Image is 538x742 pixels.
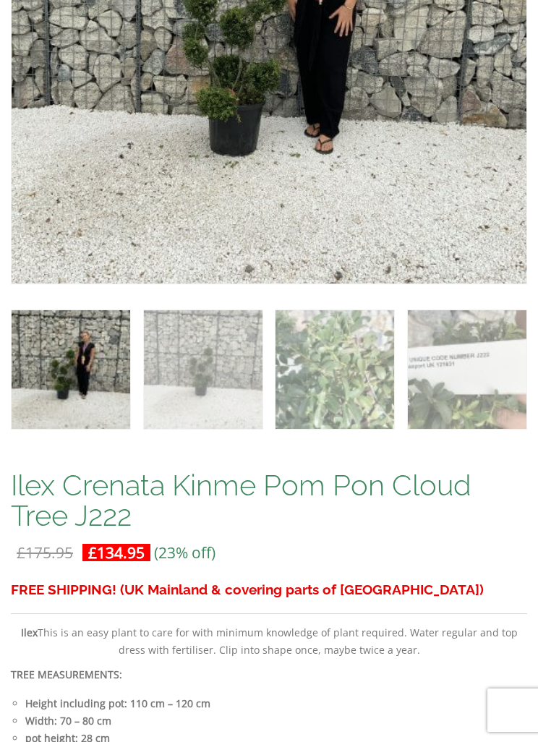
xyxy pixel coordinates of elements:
strong: Width: 70 – 80 cm [25,714,111,728]
bdi: 134.95 [88,542,145,563]
p: This is an easy plant to care for with minimum knowledge of plant required. Water regular and top... [11,624,527,659]
img: Ilex Crenata Kinme Pom Pon Cloud Tree J222 - Image 3 [276,310,394,429]
h1: Ilex Crenata Kinme Pom Pon Cloud Tree J222 [11,470,527,531]
strong: Height including pot: 110 cm – 120 cm [25,696,210,710]
img: Ilex Crenata Kinme Pom Pon Cloud Tree J222 [12,310,130,429]
b: Ilex [21,626,38,639]
strong: TREE MEASUREMENTS: [11,668,122,681]
h3: FREE SHIPPING! (UK Mainland & covering parts of [GEOGRAPHIC_DATA]) [11,576,527,603]
bdi: 175.95 [17,542,73,563]
img: Ilex Crenata Kinme Pom Pon Cloud Tree J222 - Image 4 [408,310,526,429]
span: (23% off) [154,542,215,563]
span: £ [17,542,25,563]
span: £ [88,542,97,563]
img: Ilex Crenata Kinme Pom Pon Cloud Tree J222 - Image 2 [144,310,262,429]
